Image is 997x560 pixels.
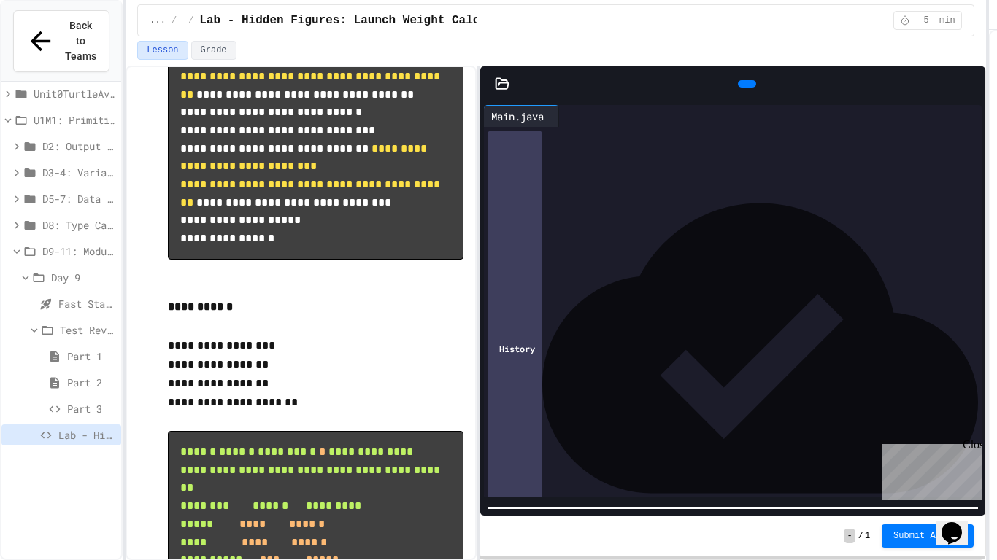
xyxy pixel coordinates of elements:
span: D5-7: Data Types and Number Calculations [42,191,115,206]
span: Day 9 [51,270,115,285]
span: Part 1 [67,349,115,364]
span: D2: Output and Compiling Code [42,139,115,154]
button: Submit Answer [882,524,974,548]
iframe: chat widget [936,502,982,545]
span: 5 [915,15,938,26]
div: Main.java [484,105,559,127]
span: D8: Type Casting [42,217,115,233]
span: Back to Teams [65,18,98,64]
button: Lesson [137,41,188,60]
span: Submit Answer [893,530,962,542]
span: Lab - Hidden Figures: Launch Weight Calculator [199,12,522,29]
span: Part 2 [67,375,115,390]
span: ... [150,15,166,26]
span: D9-11: Module Wrap Up [42,244,115,259]
span: 1 [865,530,870,542]
span: / [188,15,193,26]
span: D3-4: Variables and Input [42,165,115,180]
button: Back to Teams [13,10,109,72]
span: Fast Start [58,296,115,311]
span: min [939,15,955,26]
span: - [844,529,855,543]
span: U1M1: Primitives, Variables, Basic I/O [34,112,115,128]
button: Grade [191,41,236,60]
span: Lab - Hidden Figures: Launch Weight Calculator [58,427,115,443]
span: Test Review (35 mins) [60,322,115,338]
div: Main.java [484,109,551,124]
span: / [858,530,863,542]
iframe: chat widget [876,438,982,500]
span: Unit0TurtleAvatar [34,86,115,101]
span: / [172,15,177,26]
span: Part 3 [67,401,115,416]
div: Chat with us now!Close [6,6,101,93]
